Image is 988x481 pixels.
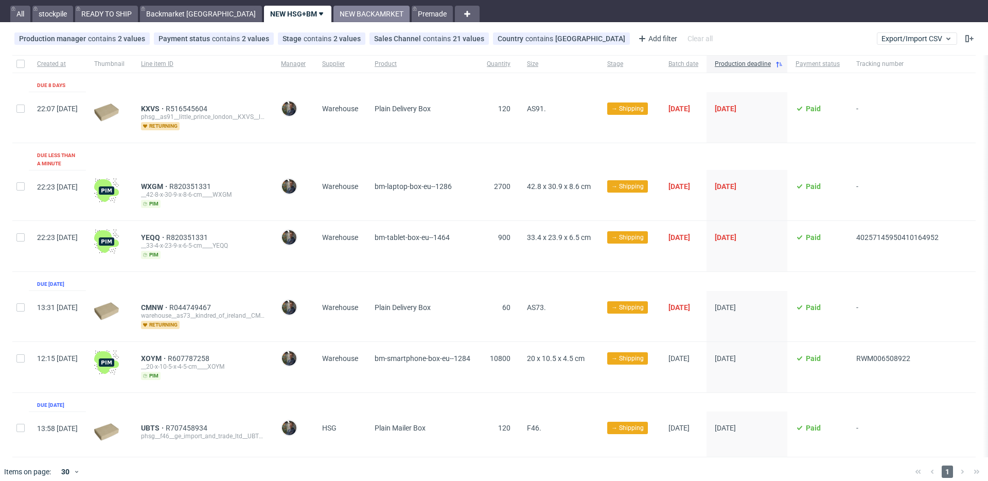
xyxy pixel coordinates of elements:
span: → Shipping [611,303,644,312]
span: Paid [806,105,821,113]
span: Stage [283,35,304,43]
span: Warehouse [322,233,358,242]
img: wHgJFi1I6lmhQAAAABJRU5ErkJggg== [94,178,119,203]
span: Paid [806,303,821,312]
span: 13:58 [DATE] [37,424,78,433]
span: 22:23 [DATE] [37,233,78,242]
a: XOYM [141,354,168,363]
span: 1 [942,466,953,478]
span: contains [212,35,242,43]
span: 13:31 [DATE] [37,303,78,312]
img: Maciej Sobola [282,300,296,315]
a: Premade [412,6,453,22]
span: Export/Import CSV [881,35,952,43]
span: Items on page: [4,467,51,477]
span: Tracking number [856,60,939,68]
span: Payment status [158,35,212,43]
span: Stage [607,60,652,68]
span: - [856,182,939,208]
img: plain-eco.9b3ba858dad33fd82c36.png [94,423,119,441]
div: phsg__f46__ge_import_and_trade_ltd__UBTS__ge_import_and_trade_ltd__UBTS [141,432,264,440]
span: - [856,424,939,444]
span: AS73. [527,303,546,312]
a: R044749467 [169,303,213,312]
a: READY TO SHIP [75,6,138,22]
a: R707458934 [166,424,209,432]
a: NEW HSG+BM [264,6,331,22]
span: CMNW [141,303,169,312]
span: bm-smartphone-box-eu--1284 [375,354,470,363]
span: Warehouse [322,182,358,191]
a: NEW BACKAMRKET [333,6,410,22]
a: R820351331 [166,233,210,242]
span: bm-laptop-box-eu--1286 [375,182,452,191]
div: __33-4-x-23-9-x-6-5-cm____YEQQ [141,242,264,250]
img: Maciej Sobola [282,179,296,194]
div: 2 values [118,35,145,43]
span: 12:15 [DATE] [37,354,78,363]
span: - [856,105,939,130]
div: [GEOGRAPHIC_DATA] [555,35,625,43]
span: Paid [806,424,821,432]
span: F46. [527,424,541,432]
div: phsg__as91__little_prince_london__KXVS__little_prince_london__KXVS [141,113,264,121]
span: pim [141,251,161,259]
span: returning [141,122,180,130]
span: 20 x 10.5 x 4.5 cm [527,354,585,363]
a: R820351331 [169,182,213,191]
span: Production deadline [715,60,771,68]
a: R516545604 [166,105,209,113]
div: __42-8-x-30-9-x-8-6-cm____WXGM [141,191,264,199]
span: [DATE] [668,354,690,363]
span: → Shipping [611,354,644,363]
span: Manager [281,60,306,68]
a: stockpile [32,6,73,22]
span: → Shipping [611,104,644,113]
span: Country [498,35,525,43]
span: RWM006508922 [856,354,910,363]
img: Maciej Sobola [282,351,296,366]
span: Payment status [796,60,840,68]
span: Warehouse [322,105,358,113]
span: Plain Mailer Box [375,424,426,432]
span: → Shipping [611,182,644,191]
span: AS91. [527,105,546,113]
span: Paid [806,182,821,191]
div: 30 [55,465,74,479]
span: [DATE] [715,303,736,312]
div: Add filter [634,30,679,47]
span: - [856,303,939,329]
span: 120 [498,105,510,113]
img: wHgJFi1I6lmhQAAAABJRU5ErkJggg== [94,229,119,254]
span: [DATE] [668,424,690,432]
span: contains [304,35,333,43]
span: [DATE] [668,233,690,242]
a: WXGM [141,182,169,191]
div: __20-x-10-5-x-4-5-cm____XOYM [141,363,264,371]
span: [DATE] [715,354,736,363]
span: contains [88,35,118,43]
a: KXVS [141,105,166,113]
a: R607787258 [168,354,211,363]
span: → Shipping [611,233,644,242]
span: Quantity [487,60,510,68]
span: [DATE] [668,105,690,113]
span: bm-tablet-box-eu--1464 [375,233,450,242]
span: HSG [322,424,337,432]
a: YEQQ [141,233,166,242]
span: Warehouse [322,303,358,312]
span: Size [527,60,591,68]
span: 33.4 x 23.9 x 6.5 cm [527,233,591,242]
img: Maciej Sobola [282,101,296,116]
img: wHgJFi1I6lmhQAAAABJRU5ErkJggg== [94,350,119,375]
span: [DATE] [715,233,736,242]
span: pim [141,200,161,208]
img: plain-eco.9b3ba858dad33fd82c36.png [94,104,119,121]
